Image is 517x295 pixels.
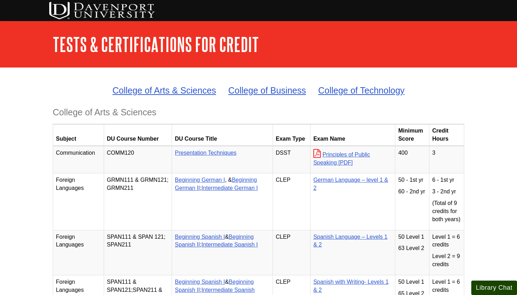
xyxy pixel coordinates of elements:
h3: College of Arts & Sciences [53,107,464,117]
a: Presentation Techniques [175,150,236,156]
th: Exam Type [273,124,311,146]
p: 50 Level 1 [398,278,426,286]
td: Communication [53,146,104,173]
a: Spanish with Writing- Levels 1 & 2 [313,279,389,293]
a: Tests & Certifications for Credit [53,33,259,55]
th: DU Course Title [172,124,273,146]
td: Foreign Languages [53,173,104,230]
p: 60 - 2nd yr [398,188,426,196]
p: 6 - 1st yr [432,176,461,184]
td: CLEP [273,173,311,230]
a: College of Arts & Sciences [113,85,216,95]
a: Beginning German I [175,177,225,183]
p: 63 Level 2 [398,244,426,252]
p: 50 Level 1 [398,233,426,241]
th: DU Course Number [104,124,172,146]
td: DSST [273,146,311,173]
td: 3 [429,146,464,173]
a: Beginning Spanish I [175,234,225,240]
p: (Total of 9 credits for both years) [432,199,461,224]
a: Intermediate Spanish I [202,242,258,248]
td: CLEP [273,230,311,275]
a: College of Business [228,85,306,95]
a: Intermediate German I [202,185,258,191]
th: Credit Hours [429,124,464,146]
td: SPAN111 & SPAN 121; SPAN211 [104,230,172,275]
a: German Language – level 1 & 2 [313,177,388,191]
a: Principles of Public Speaking [313,152,370,166]
p: Level 1 = 6 credits [432,233,461,249]
td: & ; [172,230,273,275]
a: Beginning Spanish I [175,279,225,285]
p: 3 - 2nd yr [432,188,461,196]
td: Foreign Languages [53,230,104,275]
p: GRMN111 & GRMN121; GRMN211 [107,176,169,192]
a: Beginning Spanish II [175,279,254,293]
img: DU Testing Services [49,2,155,19]
a: Spanish Language – Levels 1 & 2 [313,234,388,248]
th: Subject [53,124,104,146]
td: COMM120 [104,146,172,173]
td: , & ; [172,173,273,230]
p: Level 2 = 9 credits [432,252,461,269]
button: Library Chat [471,281,517,295]
td: 400 [395,146,429,173]
p: Level 1 = 6 credits [432,278,461,294]
th: Minimum Score [395,124,429,146]
th: Exam Name [310,124,395,146]
p: 50 - 1st yr [398,176,426,184]
a: College of Technology [318,85,405,95]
